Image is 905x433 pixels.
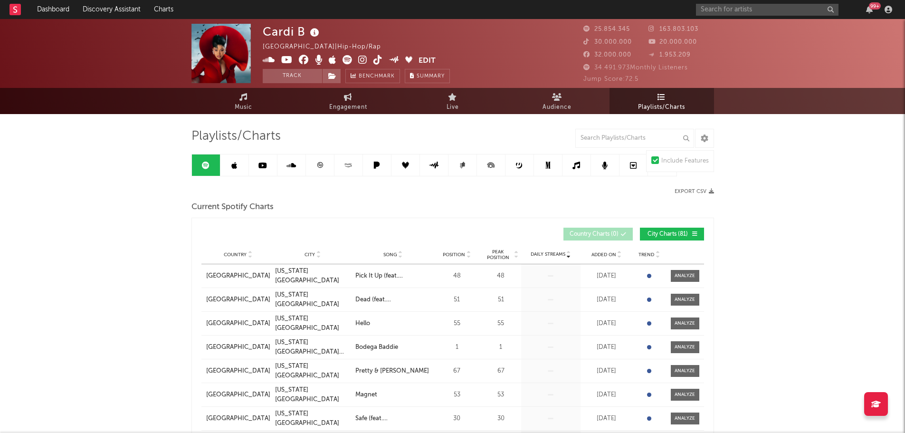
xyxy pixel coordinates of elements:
a: Engagement [296,88,400,114]
div: [DATE] [583,271,630,281]
div: 1 [483,343,519,352]
a: Safe (feat. [GEOGRAPHIC_DATA]) [355,414,431,423]
div: 67 [436,366,478,376]
a: [US_STATE][GEOGRAPHIC_DATA] [275,362,351,380]
input: Search for artists [696,4,838,16]
div: [DATE] [583,343,630,352]
a: [GEOGRAPHIC_DATA] [206,319,270,328]
div: 48 [483,271,519,281]
a: Audience [505,88,610,114]
input: Search Playlists/Charts [575,129,694,148]
a: [US_STATE][GEOGRAPHIC_DATA] (Pulse) [275,338,351,356]
a: Bodega Baddie [355,343,431,352]
a: [US_STATE][GEOGRAPHIC_DATA] [275,385,351,404]
div: 53 [436,390,478,400]
span: Daily Streams [531,251,565,258]
div: [DATE] [583,390,630,400]
span: Playlists/Charts [638,102,685,113]
a: [GEOGRAPHIC_DATA] [206,343,270,352]
div: 99 + [869,2,881,10]
span: City [305,252,315,258]
span: Music [235,102,252,113]
span: 32.000.000 [583,52,631,58]
a: [US_STATE][GEOGRAPHIC_DATA] [275,267,351,285]
a: Dead (feat. [PERSON_NAME]) [355,295,431,305]
a: Pretty & [PERSON_NAME] [355,366,431,376]
span: Summary [417,74,445,79]
div: Bodega Baddie [355,343,398,352]
div: 51 [483,295,519,305]
button: City Charts(81) [640,228,704,241]
div: 55 [483,319,519,328]
div: Magnet [355,390,377,400]
a: [GEOGRAPHIC_DATA] [206,414,270,423]
a: Benchmark [345,69,400,83]
span: Current Spotify Charts [191,202,274,213]
span: Added On [591,252,616,258]
a: [GEOGRAPHIC_DATA] [206,366,270,376]
div: 67 [483,366,519,376]
a: Music [191,88,296,114]
a: Magnet [355,390,431,400]
div: [DATE] [583,319,630,328]
span: Country [224,252,247,258]
div: 30 [436,414,478,423]
div: 53 [483,390,519,400]
span: 163.803.103 [648,26,698,32]
span: 1.953.209 [648,52,691,58]
span: Playlists/Charts [191,131,281,142]
span: Jump Score: 72.5 [583,76,638,82]
span: 34.491.973 Monthly Listeners [583,65,688,71]
div: Cardi B [263,24,322,39]
a: [US_STATE][GEOGRAPHIC_DATA] [275,290,351,309]
div: [DATE] [583,295,630,305]
button: Export CSV [675,189,714,194]
div: [DATE] [583,414,630,423]
span: 30.000.000 [583,39,632,45]
span: 20.000.000 [648,39,697,45]
a: [US_STATE][GEOGRAPHIC_DATA] [275,409,351,428]
span: 25.854.345 [583,26,630,32]
span: Trend [638,252,654,258]
a: Playlists/Charts [610,88,714,114]
span: Benchmark [359,71,395,82]
div: 55 [436,319,478,328]
div: 30 [483,414,519,423]
button: 99+ [866,6,873,13]
div: Hello [355,319,370,328]
span: Country Charts ( 0 ) [570,231,619,237]
div: [DATE] [583,366,630,376]
span: Audience [543,102,572,113]
span: Position [443,252,465,258]
button: Summary [405,69,450,83]
a: Pick It Up (feat. [PERSON_NAME]) [355,271,431,281]
span: Engagement [329,102,367,113]
a: Live [400,88,505,114]
span: City Charts ( 81 ) [646,231,690,237]
div: [GEOGRAPHIC_DATA] [206,295,270,305]
a: [US_STATE][GEOGRAPHIC_DATA] [275,314,351,333]
div: Include Features [661,155,709,167]
div: 1 [436,343,478,352]
button: Country Charts(0) [563,228,633,241]
span: Peak Position [483,249,513,260]
div: 48 [436,271,478,281]
a: [GEOGRAPHIC_DATA] [206,271,270,281]
a: [GEOGRAPHIC_DATA] [206,390,270,400]
div: [GEOGRAPHIC_DATA] | Hip-Hop/Rap [263,41,392,53]
div: Pretty & [PERSON_NAME] [355,366,429,376]
div: 51 [436,295,478,305]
